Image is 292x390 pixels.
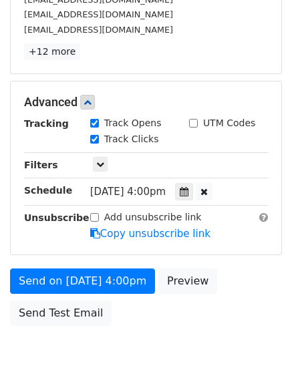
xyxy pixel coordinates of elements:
iframe: Chat Widget [225,326,292,390]
a: +12 more [24,43,80,60]
small: [EMAIL_ADDRESS][DOMAIN_NAME] [24,9,173,19]
span: [DATE] 4:00pm [90,186,166,198]
a: Preview [158,268,217,294]
label: UTM Codes [203,116,255,130]
label: Add unsubscribe link [104,210,202,224]
strong: Schedule [24,185,72,196]
a: Copy unsubscribe link [90,228,210,240]
h5: Advanced [24,95,268,110]
strong: Tracking [24,118,69,129]
label: Track Clicks [104,132,159,146]
label: Track Opens [104,116,162,130]
a: Send on [DATE] 4:00pm [10,268,155,294]
a: Send Test Email [10,301,112,326]
strong: Unsubscribe [24,212,90,223]
strong: Filters [24,160,58,170]
small: [EMAIL_ADDRESS][DOMAIN_NAME] [24,25,173,35]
